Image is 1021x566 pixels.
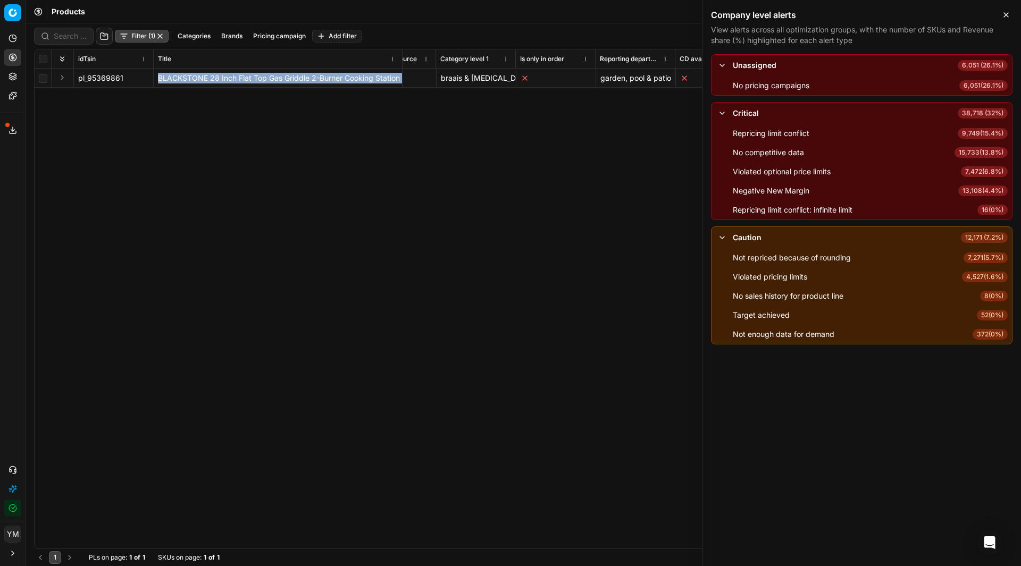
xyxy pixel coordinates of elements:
[56,71,69,84] button: Expand
[134,553,140,562] strong: of
[441,73,512,83] div: braais & [MEDICAL_DATA]
[733,205,852,215] div: Repricing limit conflict: infinite limit
[158,55,171,63] span: Title
[733,185,809,196] div: Negative New Margin
[52,6,85,17] nav: breadcrumb
[711,9,1012,21] h2: Company level alerts
[56,53,69,65] button: Expand all
[208,553,215,562] strong: of
[733,128,809,139] div: Repricing limit conflict
[959,80,1008,91] span: 6,051 ( 26.1% )
[958,185,1008,196] span: 13,108 ( 4.4% )
[115,30,169,43] button: Filter (1)
[89,553,127,562] span: PLs on page :
[733,108,759,119] div: Critical
[249,30,310,43] button: Pricing campaign
[158,73,398,83] div: BLACKSTONE 28 Inch Flat Top Gas Griddle 2-Burner Cooking Station
[158,553,202,562] span: SKUs on page :
[129,553,132,562] strong: 1
[733,310,790,320] div: Target achieved
[204,553,206,562] strong: 1
[977,205,1008,215] span: 16 ( 0% )
[733,60,776,71] div: Unassigned
[312,30,362,43] button: Add filter
[600,73,671,83] div: garden, pool & patio
[711,24,1012,46] p: View alerts across all optimization groups, with the number of SKUs and Revenue share (%) highlig...
[962,272,1008,282] span: 4,527 ( 1.6% )
[977,530,1002,555] div: Open Intercom Messenger
[54,31,87,41] input: Search by SKU or title
[49,551,61,564] button: 1
[733,329,834,340] div: Not enough data for demand
[958,108,1008,119] span: 38,718 (32%)
[733,166,831,177] div: Violated optional price limits
[977,310,1008,320] span: 52 ( 0% )
[78,73,123,83] span: pl_95369861
[733,291,843,301] div: No sales history for product line
[955,147,1008,158] span: 15,733 ( 13.8% )
[217,553,220,562] strong: 1
[34,551,76,564] nav: pagination
[520,55,564,63] span: Is only in order
[980,291,1008,301] span: 8 ( 0% )
[143,553,145,562] strong: 1
[964,252,1008,263] span: 7,271 ( 5.7% )
[173,30,215,43] button: Categories
[733,272,807,282] div: Violated pricing limits
[733,147,804,158] div: No competitive data
[961,166,1008,177] span: 7,472 ( 6.8% )
[5,526,21,542] span: YM
[52,6,85,17] span: Products
[973,329,1008,340] span: 372 ( 0% )
[733,80,809,91] div: No pricing campaigns
[600,55,660,63] span: Reporting department
[217,30,247,43] button: Brands
[958,128,1008,139] span: 9,749 ( 15.4% )
[733,232,761,243] div: Caution
[63,551,76,564] button: Go to next page
[958,60,1008,71] span: 6,051 (26.1%)
[4,526,21,543] button: YM
[961,232,1008,243] span: 12,171 (7.2%)
[440,55,489,63] span: Category level 1
[733,252,851,263] div: Not repriced because of rounding
[34,551,47,564] button: Go to previous page
[78,55,96,63] span: idTsin
[680,55,718,63] span: CD available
